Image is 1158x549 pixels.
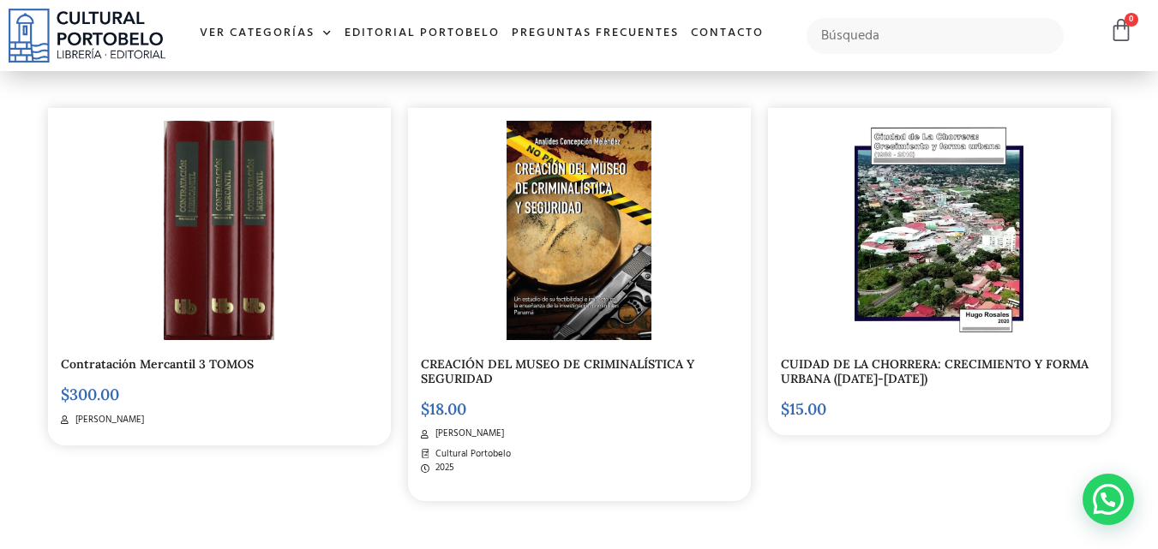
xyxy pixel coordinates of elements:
[421,399,429,419] span: $
[339,15,506,52] a: Editorial Portobelo
[685,15,770,52] a: Contacto
[781,356,1089,386] a: CUIDAD DE LA CHORRERA: CRECIMIENTO Y FORMA URBANA ([DATE]-[DATE])
[1125,13,1138,27] span: 0
[61,356,254,372] a: Contratación Mercantil 3 TOMOS
[61,385,69,404] span: $
[71,413,144,427] span: [PERSON_NAME]
[1109,18,1133,43] a: 0
[781,399,789,419] span: $
[421,356,694,386] a: CREACIÓN DEL MUSEO DE CRIMINALÍSTICA Y SEGURIDAD
[507,121,651,340] img: analides-portada
[164,121,275,340] img: 81PAULE32WL._SL1500_
[431,461,454,475] span: 2025
[421,399,466,419] bdi: 18.00
[855,121,1023,340] img: img20230926_09030853
[807,18,1065,54] input: Búsqueda
[506,15,685,52] a: Preguntas frecuentes
[61,385,119,404] bdi: 300.00
[781,399,826,419] bdi: 15.00
[194,15,339,52] a: Ver Categorías
[431,427,504,441] span: [PERSON_NAME]
[431,447,511,462] span: Cultural Portobelo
